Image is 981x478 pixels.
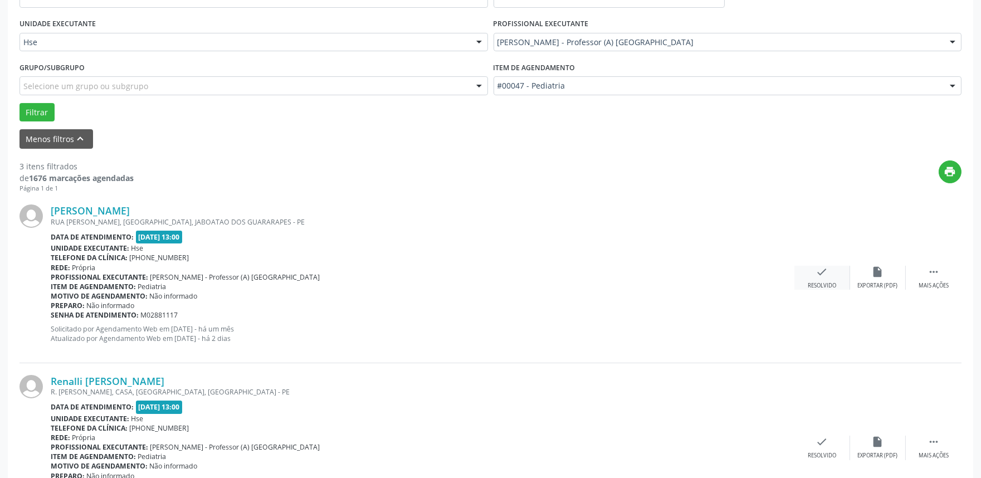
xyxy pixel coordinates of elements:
[51,243,129,253] b: Unidade executante:
[816,436,828,448] i: check
[51,253,128,262] b: Telefone da clínica:
[29,173,134,183] strong: 1676 marcações agendadas
[494,16,589,33] label: PROFISSIONAL EXECUTANTE
[497,37,939,48] span: [PERSON_NAME] - Professor (A) [GEOGRAPHIC_DATA]
[23,37,465,48] span: Hse
[51,232,134,242] b: Data de atendimento:
[19,375,43,398] img: img
[919,452,949,460] div: Mais ações
[19,184,134,193] div: Página 1 de 1
[150,461,198,471] span: Não informado
[51,204,130,217] a: [PERSON_NAME]
[51,402,134,412] b: Data de atendimento:
[136,231,183,243] span: [DATE] 13:00
[808,452,836,460] div: Resolvido
[497,80,939,91] span: #00047 - Pediatria
[138,282,167,291] span: Pediatria
[494,59,575,76] label: Item de agendamento
[19,204,43,228] img: img
[150,291,198,301] span: Não informado
[51,301,85,310] b: Preparo:
[51,452,136,461] b: Item de agendamento:
[87,301,135,310] span: Não informado
[130,423,189,433] span: [PHONE_NUMBER]
[816,266,828,278] i: check
[51,310,139,320] b: Senha de atendimento:
[51,272,148,282] b: Profissional executante:
[51,423,128,433] b: Telefone da clínica:
[19,59,85,76] label: Grupo/Subgrupo
[150,442,320,452] span: [PERSON_NAME] - Professor (A) [GEOGRAPHIC_DATA]
[919,282,949,290] div: Mais ações
[19,172,134,184] div: de
[872,266,884,278] i: insert_drive_file
[872,436,884,448] i: insert_drive_file
[51,387,794,397] div: R. [PERSON_NAME], CASA, [GEOGRAPHIC_DATA], [GEOGRAPHIC_DATA] - PE
[51,324,794,343] p: Solicitado por Agendamento Web em [DATE] - há um mês Atualizado por Agendamento Web em [DATE] - h...
[19,129,93,149] button: Menos filtroskeyboard_arrow_up
[51,263,70,272] b: Rede:
[19,103,55,122] button: Filtrar
[19,160,134,172] div: 3 itens filtrados
[808,282,836,290] div: Resolvido
[51,442,148,452] b: Profissional executante:
[858,452,898,460] div: Exportar (PDF)
[51,461,148,471] b: Motivo de agendamento:
[130,253,189,262] span: [PHONE_NUMBER]
[944,165,956,178] i: print
[150,272,320,282] span: [PERSON_NAME] - Professor (A) [GEOGRAPHIC_DATA]
[51,414,129,423] b: Unidade executante:
[51,291,148,301] b: Motivo de agendamento:
[131,414,144,423] span: Hse
[51,375,164,387] a: Renalli [PERSON_NAME]
[72,433,96,442] span: Própria
[138,452,167,461] span: Pediatria
[928,436,940,448] i: 
[136,401,183,413] span: [DATE] 13:00
[939,160,962,183] button: print
[19,16,96,33] label: UNIDADE EXECUTANTE
[131,243,144,253] span: Hse
[51,282,136,291] b: Item de agendamento:
[75,133,87,145] i: keyboard_arrow_up
[72,263,96,272] span: Própria
[858,282,898,290] div: Exportar (PDF)
[51,433,70,442] b: Rede:
[141,310,178,320] span: M02881117
[928,266,940,278] i: 
[23,80,148,92] span: Selecione um grupo ou subgrupo
[51,217,794,227] div: RUA [PERSON_NAME], [GEOGRAPHIC_DATA], JABOATAO DOS GUARARAPES - PE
